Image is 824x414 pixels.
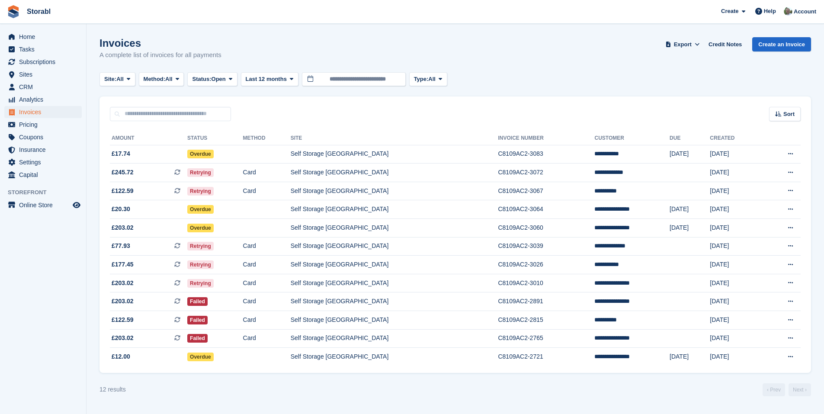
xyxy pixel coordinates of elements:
[764,7,776,16] span: Help
[763,383,785,396] a: Previous
[112,334,134,343] span: £203.02
[165,75,173,83] span: All
[498,237,594,256] td: C8109AC2-3039
[187,132,243,145] th: Status
[498,164,594,182] td: C8109AC2-3072
[498,329,594,348] td: C8109AC2-2765
[243,132,291,145] th: Method
[670,132,710,145] th: Due
[428,75,436,83] span: All
[19,106,71,118] span: Invoices
[187,260,214,269] span: Retrying
[498,292,594,311] td: C8109AC2-2891
[721,7,738,16] span: Create
[789,383,811,396] a: Next
[112,149,130,158] span: £17.74
[4,169,82,181] a: menu
[670,145,710,164] td: [DATE]
[187,353,214,361] span: Overdue
[594,132,670,145] th: Customer
[291,145,498,164] td: Self Storage [GEOGRAPHIC_DATA]
[19,119,71,131] span: Pricing
[243,182,291,200] td: Card
[291,200,498,219] td: Self Storage [GEOGRAPHIC_DATA]
[414,75,429,83] span: Type:
[752,37,811,51] a: Create an Invoice
[187,168,214,177] span: Retrying
[710,145,762,164] td: [DATE]
[19,93,71,106] span: Analytics
[761,383,813,396] nav: Page
[112,205,130,214] span: £20.30
[110,132,187,145] th: Amount
[99,385,126,394] div: 12 results
[112,241,130,250] span: £77.93
[243,274,291,292] td: Card
[243,164,291,182] td: Card
[498,219,594,237] td: C8109AC2-3060
[112,223,134,232] span: £203.02
[710,237,762,256] td: [DATE]
[4,56,82,68] a: menu
[19,56,71,68] span: Subscriptions
[291,311,498,330] td: Self Storage [GEOGRAPHIC_DATA]
[19,199,71,211] span: Online Store
[19,81,71,93] span: CRM
[19,169,71,181] span: Capital
[112,260,134,269] span: £177.45
[243,311,291,330] td: Card
[291,132,498,145] th: Site
[4,144,82,156] a: menu
[498,132,594,145] th: Invoice Number
[19,31,71,43] span: Home
[783,110,795,119] span: Sort
[409,72,447,87] button: Type: All
[187,205,214,214] span: Overdue
[187,316,208,324] span: Failed
[19,68,71,80] span: Sites
[498,274,594,292] td: C8109AC2-3010
[19,144,71,156] span: Insurance
[4,199,82,211] a: menu
[112,297,134,306] span: £203.02
[710,182,762,200] td: [DATE]
[23,4,54,19] a: Storabl
[112,315,134,324] span: £122.59
[710,274,762,292] td: [DATE]
[112,279,134,288] span: £203.02
[112,168,134,177] span: £245.72
[187,297,208,306] span: Failed
[4,31,82,43] a: menu
[4,43,82,55] a: menu
[291,256,498,274] td: Self Storage [GEOGRAPHIC_DATA]
[212,75,226,83] span: Open
[139,72,184,87] button: Method: All
[498,145,594,164] td: C8109AC2-3083
[710,311,762,330] td: [DATE]
[19,43,71,55] span: Tasks
[710,200,762,219] td: [DATE]
[187,224,214,232] span: Overdue
[7,5,20,18] img: stora-icon-8386f47178a22dfd0bd8f6a31ec36ba5ce8667c1dd55bd0f319d3a0aa187defe.svg
[144,75,166,83] span: Method:
[674,40,692,49] span: Export
[4,156,82,168] a: menu
[243,237,291,256] td: Card
[99,72,135,87] button: Site: All
[710,348,762,366] td: [DATE]
[187,334,208,343] span: Failed
[710,329,762,348] td: [DATE]
[670,200,710,219] td: [DATE]
[4,106,82,118] a: menu
[291,237,498,256] td: Self Storage [GEOGRAPHIC_DATA]
[4,93,82,106] a: menu
[187,150,214,158] span: Overdue
[498,311,594,330] td: C8109AC2-2815
[784,7,792,16] img: Peter Moxon
[4,131,82,143] a: menu
[710,256,762,274] td: [DATE]
[291,219,498,237] td: Self Storage [GEOGRAPHIC_DATA]
[187,279,214,288] span: Retrying
[710,292,762,311] td: [DATE]
[291,292,498,311] td: Self Storage [GEOGRAPHIC_DATA]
